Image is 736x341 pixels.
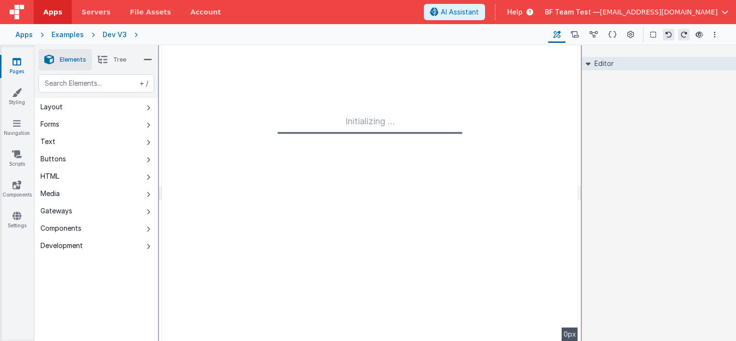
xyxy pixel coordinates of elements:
[35,237,158,254] button: Development
[35,185,158,202] button: Media
[40,137,55,146] div: Text
[40,206,72,216] div: Gateways
[40,241,83,250] div: Development
[424,4,485,20] button: AI Assistant
[40,154,66,164] div: Buttons
[39,74,154,92] input: Search Elements...
[40,102,63,112] div: Layout
[277,115,462,134] div: Initializing ...
[35,116,158,133] button: Forms
[40,171,59,181] div: HTML
[562,328,578,341] div: 0px
[35,202,158,220] button: Gateways
[35,150,158,168] button: Buttons
[545,7,600,17] span: BF Team Test —
[40,119,59,129] div: Forms
[130,7,171,17] span: File Assets
[441,7,479,17] span: AI Assistant
[35,133,158,150] button: Text
[43,7,62,17] span: Apps
[600,7,718,17] span: [EMAIL_ADDRESS][DOMAIN_NAME]
[81,7,110,17] span: Servers
[545,7,728,17] button: BF Team Test — [EMAIL_ADDRESS][DOMAIN_NAME]
[15,30,33,39] div: Apps
[35,220,158,237] button: Components
[138,74,148,92] span: + /
[40,223,81,233] div: Components
[103,30,127,39] div: Dev V3
[35,168,158,185] button: HTML
[591,57,614,70] h2: Editor
[35,98,158,116] button: Layout
[113,56,126,64] span: Tree
[162,45,578,341] div: -->
[709,29,721,40] button: Options
[40,189,60,198] div: Media
[60,56,86,64] span: Elements
[507,7,523,17] span: Help
[52,30,84,39] div: Examples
